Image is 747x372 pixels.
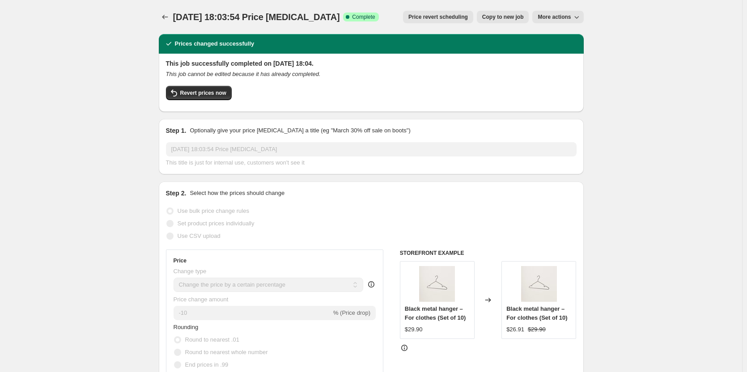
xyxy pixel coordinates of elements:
[166,126,187,135] h2: Step 1.
[419,266,455,302] img: black-metal-hanger_80x.webp
[178,232,221,239] span: Use CSV upload
[174,268,207,275] span: Change type
[400,249,577,257] h6: STOREFRONT EXAMPLE
[185,336,239,343] span: Round to nearest .01
[408,13,468,21] span: Price revert scheduling
[482,13,524,21] span: Copy to new job
[405,325,423,334] div: $29.90
[166,71,321,77] i: This job cannot be edited because it has already completed.
[174,306,331,320] input: -15
[506,305,568,321] span: Black metal hanger – For clothes (Set of 10)
[174,257,187,264] h3: Price
[166,142,577,156] input: 30% off holiday sale
[528,325,546,334] strike: $29.90
[190,189,284,198] p: Select how the prices should change
[178,220,255,227] span: Set product prices individually
[477,11,529,23] button: Copy to new job
[367,280,376,289] div: help
[185,349,268,355] span: Round to nearest whole number
[185,361,229,368] span: End prices in .99
[532,11,583,23] button: More actions
[521,266,557,302] img: black-metal-hanger_80x.webp
[175,39,255,48] h2: Prices changed successfully
[173,12,340,22] span: [DATE] 18:03:54 Price [MEDICAL_DATA]
[178,207,249,214] span: Use bulk price change rules
[405,305,466,321] span: Black metal hanger – For clothes (Set of 10)
[174,324,199,330] span: Rounding
[166,189,187,198] h2: Step 2.
[166,86,232,100] button: Revert prices now
[333,309,370,316] span: % (Price drop)
[538,13,571,21] span: More actions
[166,159,305,166] span: This title is just for internal use, customers won't see it
[174,296,229,303] span: Price change amount
[403,11,473,23] button: Price revert scheduling
[159,11,171,23] button: Price change jobs
[166,59,577,68] h2: This job successfully completed on [DATE] 18:04.
[506,325,524,334] div: $26.91
[190,126,410,135] p: Optionally give your price [MEDICAL_DATA] a title (eg "March 30% off sale on boots")
[180,89,226,97] span: Revert prices now
[352,13,375,21] span: Complete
